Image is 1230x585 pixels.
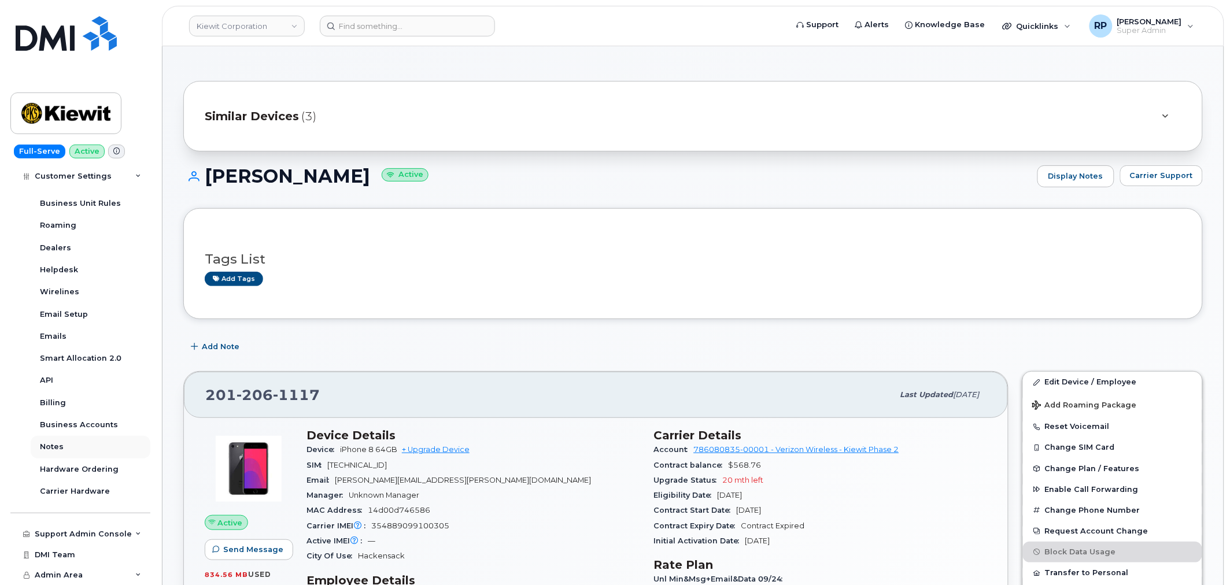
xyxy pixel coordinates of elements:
[223,544,283,555] span: Send Message
[205,252,1181,266] h3: Tags List
[340,445,397,454] span: iPhone 8 64GB
[737,506,762,514] span: [DATE]
[1023,521,1202,542] button: Request Account Change
[654,476,723,484] span: Upgrade Status
[654,575,789,583] span: Unl Min&Msg+Email&Data 09/24
[205,539,293,560] button: Send Message
[402,445,470,454] a: + Upgrade Device
[205,571,248,579] span: 834.56 MB
[306,506,368,514] span: MAC Address
[1037,165,1114,187] a: Display Notes
[900,390,954,399] span: Last updated
[654,491,718,499] span: Eligibility Date
[306,491,349,499] span: Manager
[745,536,770,545] span: [DATE]
[1120,165,1203,186] button: Carrier Support
[1130,170,1193,181] span: Carrier Support
[741,521,805,530] span: Contract Expired
[218,517,243,528] span: Active
[202,341,239,352] span: Add Note
[1023,500,1202,521] button: Change Phone Number
[214,434,283,503] img: image20231002-3703462-bzhi73.jpeg
[358,551,405,560] span: Hackensack
[301,108,316,125] span: (3)
[306,461,327,469] span: SIM
[1023,562,1202,583] button: Transfer to Personal
[1023,437,1202,458] button: Change SIM Card
[723,476,764,484] span: 20 mth left
[237,386,273,403] span: 206
[694,445,899,454] a: 786080835-00001 - Verizon Wireless - Kiewit Phase 2
[1032,401,1137,412] span: Add Roaming Package
[306,476,335,484] span: Email
[654,445,694,454] span: Account
[1045,485,1139,494] span: Enable Call Forwarding
[205,386,320,403] span: 201
[1023,479,1202,500] button: Enable Call Forwarding
[729,461,762,469] span: $568.76
[1023,542,1202,562] button: Block Data Usage
[183,166,1032,186] h1: [PERSON_NAME]
[1023,458,1202,479] button: Change Plan / Features
[205,108,299,125] span: Similar Devices
[654,506,737,514] span: Contract Start Date
[349,491,419,499] span: Unknown Manager
[273,386,320,403] span: 1117
[1023,372,1202,393] a: Edit Device / Employee
[327,461,387,469] span: [TECHNICAL_ID]
[1180,535,1221,576] iframe: Messenger Launcher
[654,461,729,469] span: Contract balance
[205,272,263,286] a: Add tags
[306,521,371,530] span: Carrier IMEI
[654,428,988,442] h3: Carrier Details
[306,445,340,454] span: Device
[654,536,745,545] span: Initial Activation Date
[368,536,375,545] span: —
[371,521,449,530] span: 354889099100305
[306,551,358,560] span: City Of Use
[248,570,271,579] span: used
[1023,393,1202,416] button: Add Roaming Package
[718,491,743,499] span: [DATE]
[382,168,429,182] small: Active
[1045,464,1140,473] span: Change Plan / Features
[183,336,249,357] button: Add Note
[1023,416,1202,437] button: Reset Voicemail
[306,428,640,442] h3: Device Details
[954,390,980,399] span: [DATE]
[306,536,368,545] span: Active IMEI
[654,521,741,530] span: Contract Expiry Date
[654,558,988,572] h3: Rate Plan
[368,506,430,514] span: 14d00d746586
[335,476,591,484] span: [PERSON_NAME][EMAIL_ADDRESS][PERSON_NAME][DOMAIN_NAME]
